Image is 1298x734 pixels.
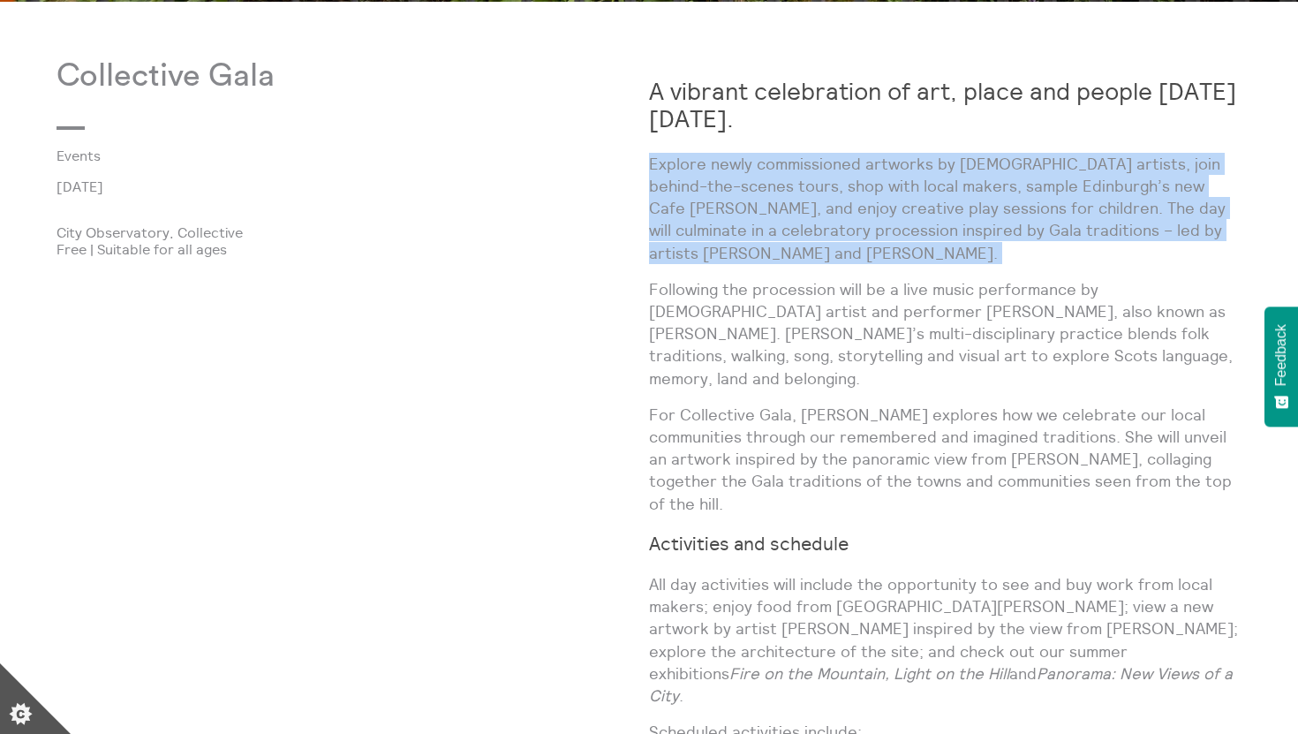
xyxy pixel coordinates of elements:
[729,663,1009,684] em: Fire on the Mountain, Light on the Hill
[649,573,1241,707] p: All day activities will include the opportunity to see and buy work from local makers; enjoy food...
[1273,324,1289,386] span: Feedback
[57,178,649,194] p: [DATE]
[649,76,1236,133] strong: A vibrant celebration of art, place and people [DATE][DATE].
[649,663,1233,706] em: Panorama: New Views of a City
[1264,306,1298,427] button: Feedback - Show survey
[57,224,649,240] p: City Observatory, Collective
[649,278,1241,390] p: Following the procession will be a live music performance by [DEMOGRAPHIC_DATA] artist and perfor...
[57,58,649,95] p: Collective Gala
[649,404,1241,515] p: For Collective Gala, [PERSON_NAME] explores how we celebrate our local communities through our re...
[57,148,621,163] a: Events
[649,532,849,556] strong: Activities and schedule
[649,153,1241,264] p: Explore newly commissioned artworks by [DEMOGRAPHIC_DATA] artists, join behind-the-scenes tours, ...
[57,241,649,257] p: Free | Suitable for all ages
